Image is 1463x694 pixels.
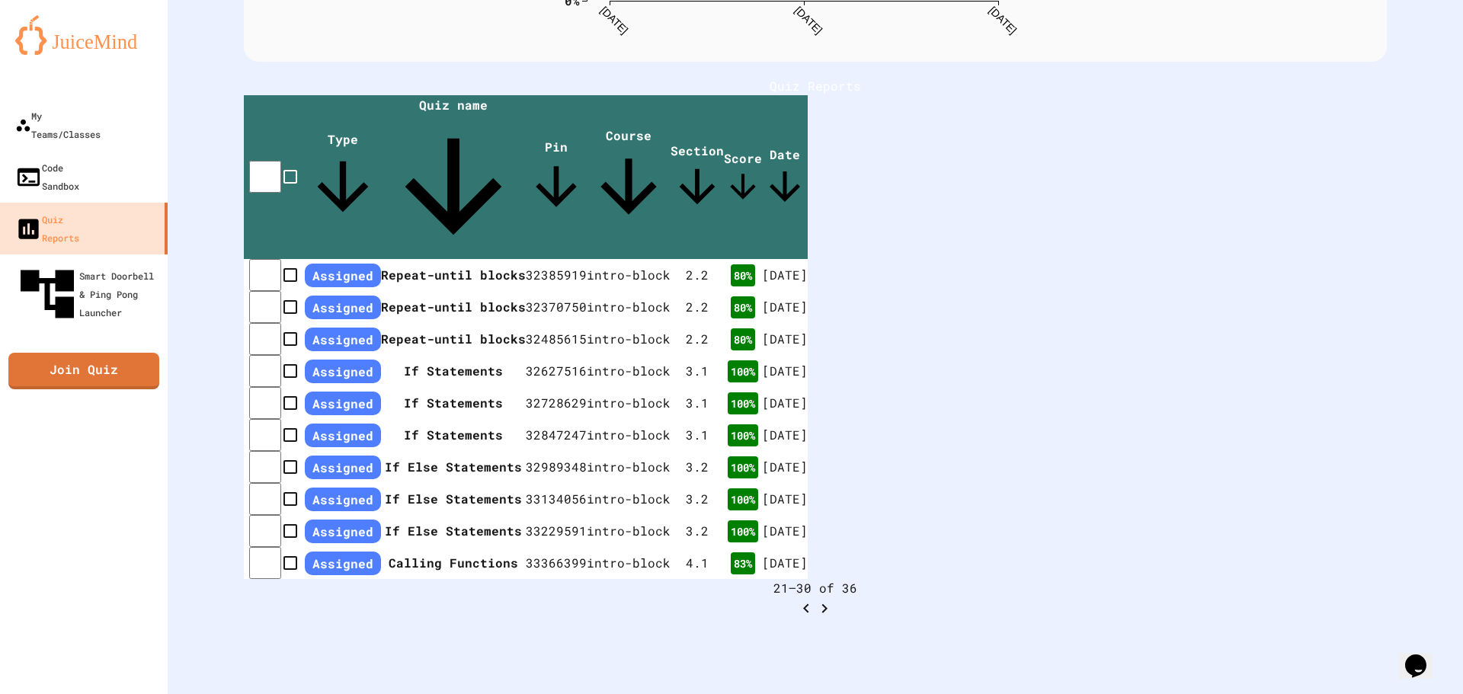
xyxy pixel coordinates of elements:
[587,426,671,444] div: intro-block
[671,142,724,213] span: Section
[526,139,587,217] span: Pin
[731,296,755,318] div: 80 %
[762,515,808,547] td: [DATE]
[526,291,587,323] td: 32370750
[244,579,1387,597] p: 21–30 of 36
[762,146,808,209] span: Date
[762,387,808,419] td: [DATE]
[305,488,381,511] span: Assigned
[587,394,671,412] div: intro-block
[762,547,808,579] td: [DATE]
[797,598,815,618] button: Go to previous page
[305,264,381,287] span: Assigned
[381,419,526,451] th: If Statements
[728,456,758,478] div: 100 %
[587,298,671,316] div: intro-block
[987,4,1019,36] text: [DATE]
[305,520,381,543] span: Assigned
[381,451,526,483] th: If Else Statements
[587,127,671,229] span: Course
[305,552,381,575] span: Assigned
[15,158,79,195] div: Code Sandbox
[305,360,381,383] span: Assigned
[587,330,671,348] div: intro-block
[731,328,755,350] div: 80 %
[815,598,834,618] button: Go to next page
[381,323,526,355] th: Repeat-until blocks
[762,355,808,387] td: [DATE]
[762,483,808,515] td: [DATE]
[305,424,381,447] span: Assigned
[526,355,587,387] td: 32627516
[381,547,526,579] th: Calling Functions
[305,456,381,479] span: Assigned
[731,552,755,574] div: 83 %
[728,424,758,446] div: 100 %
[15,107,101,143] div: My Teams/Classes
[671,426,724,444] div: 3 . 1
[381,387,526,419] th: If Statements
[671,394,724,412] div: 3 . 1
[305,392,381,415] span: Assigned
[526,547,587,579] td: 33366399
[587,522,671,540] div: intro-block
[526,259,587,291] td: 32385919
[587,458,671,476] div: intro-block
[381,291,526,323] th: Repeat-until blocks
[244,77,1387,95] h1: Quiz Reports
[381,97,526,259] span: Quiz name
[671,458,724,476] div: 3 . 2
[249,161,281,193] input: select all desserts
[724,150,762,206] span: Score
[15,210,79,247] div: Quiz Reports
[15,262,162,326] div: Smart Doorbell & Ping Pong Launcher
[587,554,671,572] div: intro-block
[728,360,758,382] div: 100 %
[762,291,808,323] td: [DATE]
[762,323,808,355] td: [DATE]
[728,392,758,414] div: 100 %
[526,387,587,419] td: 32728629
[587,490,671,508] div: intro-block
[526,451,587,483] td: 32989348
[731,264,755,286] div: 80 %
[305,131,381,225] span: Type
[526,515,587,547] td: 33229591
[671,266,724,284] div: 2 . 2
[587,266,671,284] div: intro-block
[671,330,724,348] div: 2 . 2
[671,490,724,508] div: 3 . 2
[305,296,381,319] span: Assigned
[762,259,808,291] td: [DATE]
[381,515,526,547] th: If Else Statements
[526,483,587,515] td: 33134056
[8,353,159,389] a: Join Quiz
[1399,633,1448,679] iframe: chat widget
[587,362,671,380] div: intro-block
[762,419,808,451] td: [DATE]
[671,298,724,316] div: 2 . 2
[598,4,630,36] text: [DATE]
[526,419,587,451] td: 32847247
[305,328,381,351] span: Assigned
[526,323,587,355] td: 32485615
[381,355,526,387] th: If Statements
[792,4,824,36] text: [DATE]
[381,483,526,515] th: If Else Statements
[671,522,724,540] div: 3 . 2
[671,554,724,572] div: 4 . 1
[728,488,758,510] div: 100 %
[728,520,758,542] div: 100 %
[15,15,152,55] img: logo-orange.svg
[671,362,724,380] div: 3 . 1
[762,451,808,483] td: [DATE]
[381,259,526,291] th: Repeat-until blocks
